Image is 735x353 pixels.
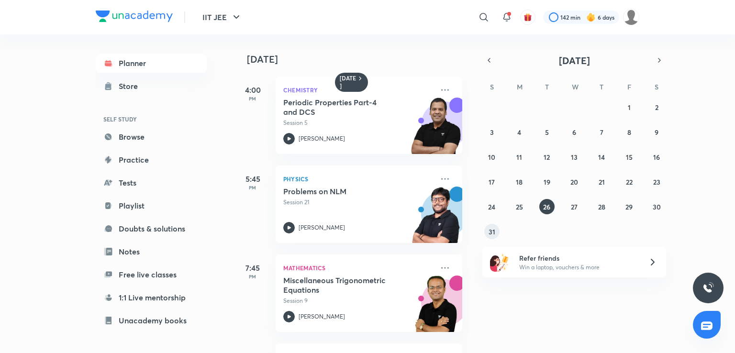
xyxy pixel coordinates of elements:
[519,253,637,263] h6: Refer friends
[539,199,555,214] button: August 26, 2025
[517,82,523,91] abbr: Monday
[622,174,637,189] button: August 22, 2025
[119,80,144,92] div: Store
[653,153,660,162] abbr: August 16, 2025
[512,199,527,214] button: August 25, 2025
[283,173,434,185] p: Physics
[512,174,527,189] button: August 18, 2025
[484,149,500,165] button: August 10, 2025
[649,124,664,140] button: August 9, 2025
[628,103,631,112] abbr: August 1, 2025
[96,242,207,261] a: Notes
[234,185,272,190] p: PM
[299,223,345,232] p: [PERSON_NAME]
[622,199,637,214] button: August 29, 2025
[283,198,434,207] p: Session 21
[484,174,500,189] button: August 17, 2025
[649,174,664,189] button: August 23, 2025
[234,173,272,185] h5: 5:45
[516,177,523,187] abbr: August 18, 2025
[623,9,639,25] img: Sai Rakshith
[594,199,609,214] button: August 28, 2025
[96,77,207,96] a: Store
[545,82,549,91] abbr: Tuesday
[598,202,605,211] abbr: August 28, 2025
[626,153,633,162] abbr: August 15, 2025
[622,124,637,140] button: August 8, 2025
[283,84,434,96] p: Chemistry
[283,98,402,117] h5: Periodic Properties Part-4 and DCS
[489,177,495,187] abbr: August 17, 2025
[539,174,555,189] button: August 19, 2025
[622,99,637,115] button: August 1, 2025
[489,227,495,236] abbr: August 31, 2025
[299,312,345,321] p: [PERSON_NAME]
[519,263,637,272] p: Win a laptop, vouchers & more
[539,149,555,165] button: August 12, 2025
[484,199,500,214] button: August 24, 2025
[543,202,550,211] abbr: August 26, 2025
[234,84,272,96] h5: 4:00
[655,128,658,137] abbr: August 9, 2025
[197,8,248,27] button: IIT JEE
[572,128,576,137] abbr: August 6, 2025
[488,202,495,211] abbr: August 24, 2025
[96,11,173,22] img: Company Logo
[96,111,207,127] h6: SELF STUDY
[649,149,664,165] button: August 16, 2025
[96,196,207,215] a: Playlist
[571,153,578,162] abbr: August 13, 2025
[496,54,653,67] button: [DATE]
[410,276,462,342] img: unacademy
[600,128,603,137] abbr: August 7, 2025
[567,149,582,165] button: August 13, 2025
[649,99,664,115] button: August 2, 2025
[283,276,402,295] h5: Miscellaneous Trigonometric Equations
[586,12,596,22] img: streak
[627,128,631,137] abbr: August 8, 2025
[594,174,609,189] button: August 21, 2025
[544,177,550,187] abbr: August 19, 2025
[517,128,521,137] abbr: August 4, 2025
[572,82,579,91] abbr: Wednesday
[340,75,356,90] h6: [DATE]
[96,219,207,238] a: Doubts & solutions
[622,149,637,165] button: August 15, 2025
[653,202,661,211] abbr: August 30, 2025
[96,173,207,192] a: Tests
[627,82,631,91] abbr: Friday
[545,128,549,137] abbr: August 5, 2025
[523,13,532,22] img: avatar
[567,174,582,189] button: August 20, 2025
[490,128,494,137] abbr: August 3, 2025
[516,202,523,211] abbr: August 25, 2025
[626,177,633,187] abbr: August 22, 2025
[490,82,494,91] abbr: Sunday
[567,199,582,214] button: August 27, 2025
[598,153,605,162] abbr: August 14, 2025
[594,124,609,140] button: August 7, 2025
[234,96,272,101] p: PM
[512,149,527,165] button: August 11, 2025
[571,202,578,211] abbr: August 27, 2025
[96,265,207,284] a: Free live classes
[653,177,660,187] abbr: August 23, 2025
[570,177,578,187] abbr: August 20, 2025
[96,288,207,307] a: 1:1 Live mentorship
[96,311,207,330] a: Unacademy books
[625,202,633,211] abbr: August 29, 2025
[544,153,550,162] abbr: August 12, 2025
[649,199,664,214] button: August 30, 2025
[410,98,462,164] img: unacademy
[234,274,272,279] p: PM
[512,124,527,140] button: August 4, 2025
[96,54,207,73] a: Planner
[299,134,345,143] p: [PERSON_NAME]
[247,54,472,65] h4: [DATE]
[488,153,495,162] abbr: August 10, 2025
[567,124,582,140] button: August 6, 2025
[96,150,207,169] a: Practice
[599,177,605,187] abbr: August 21, 2025
[484,124,500,140] button: August 3, 2025
[410,187,462,253] img: unacademy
